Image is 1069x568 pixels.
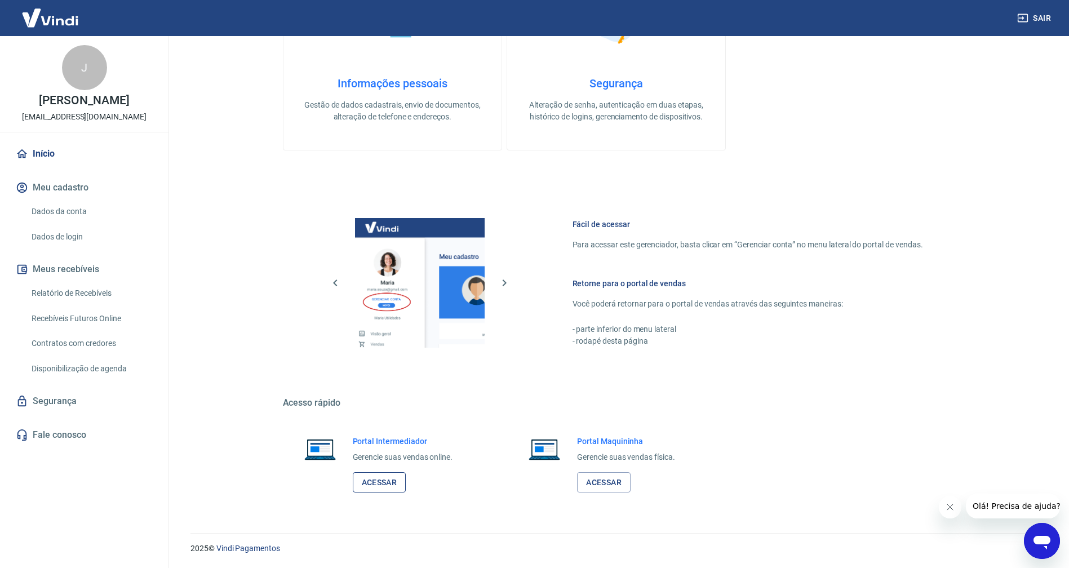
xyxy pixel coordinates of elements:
[216,544,280,553] a: Vindi Pagamentos
[14,389,155,414] a: Segurança
[296,436,344,463] img: Imagem de um notebook aberto
[301,77,484,90] h4: Informações pessoais
[966,494,1060,518] iframe: Mensagem da empresa
[27,225,155,248] a: Dados de login
[573,219,923,230] h6: Fácil de acessar
[573,239,923,251] p: Para acessar este gerenciador, basta clicar em “Gerenciar conta” no menu lateral do portal de ven...
[27,357,155,380] a: Disponibilização de agenda
[301,99,484,123] p: Gestão de dados cadastrais, envio de documentos, alteração de telefone e endereços.
[525,99,707,123] p: Alteração de senha, autenticação em duas etapas, histórico de logins, gerenciamento de dispositivos.
[353,436,453,447] h6: Portal Intermediador
[14,175,155,200] button: Meu cadastro
[14,423,155,447] a: Fale conosco
[14,141,155,166] a: Início
[353,451,453,463] p: Gerencie suas vendas online.
[39,95,129,106] p: [PERSON_NAME]
[27,200,155,223] a: Dados da conta
[190,543,1042,554] p: 2025 ©
[525,77,707,90] h4: Segurança
[521,436,568,463] img: Imagem de um notebook aberto
[355,218,485,348] img: Imagem da dashboard mostrando o botão de gerenciar conta na sidebar no lado esquerdo
[577,451,675,463] p: Gerencie suas vendas física.
[1024,523,1060,559] iframe: Botão para abrir a janela de mensagens
[939,496,961,518] iframe: Fechar mensagem
[573,298,923,310] p: Você poderá retornar para o portal de vendas através das seguintes maneiras:
[7,8,95,17] span: Olá! Precisa de ajuda?
[27,307,155,330] a: Recebíveis Futuros Online
[577,436,675,447] h6: Portal Maquininha
[62,45,107,90] div: J
[573,335,923,347] p: - rodapé desta página
[1015,8,1055,29] button: Sair
[353,472,406,493] a: Acessar
[14,1,87,35] img: Vindi
[22,111,147,123] p: [EMAIL_ADDRESS][DOMAIN_NAME]
[573,278,923,289] h6: Retorne para o portal de vendas
[573,323,923,335] p: - parte inferior do menu lateral
[14,257,155,282] button: Meus recebíveis
[27,332,155,355] a: Contratos com credores
[27,282,155,305] a: Relatório de Recebíveis
[577,472,631,493] a: Acessar
[283,397,950,409] h5: Acesso rápido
